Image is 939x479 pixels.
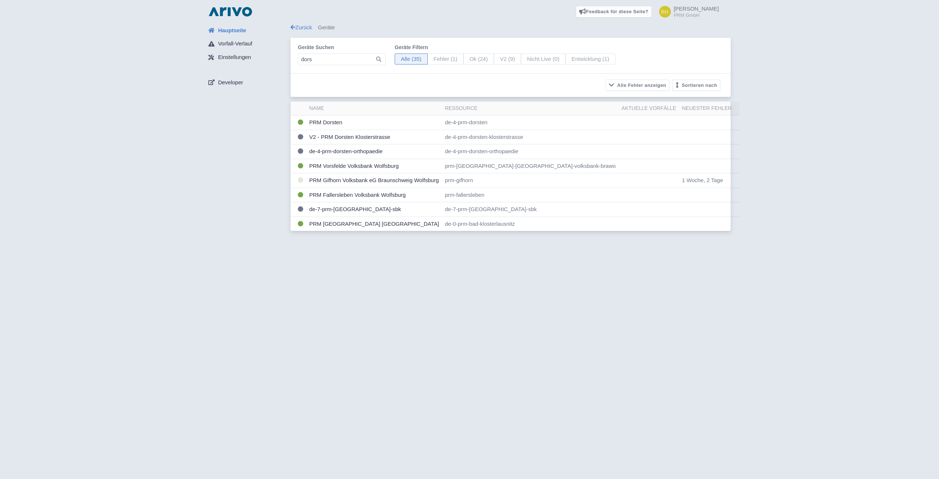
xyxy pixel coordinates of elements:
td: de-4-prm-dorsten-orthopaedie [442,144,619,159]
span: Alle (35) [395,54,428,65]
a: Einstellungen [202,51,291,65]
td: de-4-prm-dorsten-klosterstrasse [442,130,619,144]
img: logo [207,6,254,18]
a: Feedback für diese Seite? [576,6,652,18]
a: Hauptseite [202,23,291,37]
td: PRM Gifhorn Volksbank eG Braunschweig Wolfsburg [306,173,442,188]
span: Vorfall-Verlauf [218,40,252,48]
td: V2 - PRM Dorsten Klosterstrasse [306,130,442,144]
th: Neuester Fehler [679,102,739,115]
span: Entwicklung (1) [565,54,615,65]
td: PRM Fallersleben Volksbank Wolfsburg [306,188,442,202]
td: prm-[GEOGRAPHIC_DATA]-[GEOGRAPHIC_DATA]-volksbank-brawo [442,159,619,173]
span: Ok (24) [463,54,494,65]
td: prm-gifhorn [442,173,619,188]
small: PRM GmbH [674,13,719,18]
td: de-0-prm-bad-klosterlausnitz [442,217,619,231]
td: de-7-prm-[GEOGRAPHIC_DATA]-sbk [306,202,442,217]
span: Hauptseite [218,26,246,35]
span: Einstellungen [218,53,251,62]
td: prm-fallersleben [442,188,619,202]
label: Geräte filtern [395,44,615,51]
a: Zurück [291,24,312,30]
span: Nicht Live (0) [521,54,566,65]
th: Aktuelle Vorfälle [619,102,679,115]
th: Ressource [442,102,619,115]
span: Developer [218,78,243,87]
td: PRM Vorsfelde Volksbank Wolfsburg [306,159,442,173]
span: V2 (9) [494,54,521,65]
div: Geräte [291,23,731,32]
a: Vorfall-Verlauf [202,37,291,51]
span: [PERSON_NAME] [674,5,719,12]
td: PRM Dorsten [306,115,442,130]
span: 1 Woche, 2 Tage [682,177,723,183]
td: de-4-prm-dorsten-orthopaedie [306,144,442,159]
td: de-4-prm-dorsten [442,115,619,130]
th: Name [306,102,442,115]
a: Developer [202,75,291,89]
td: de-7-prm-[GEOGRAPHIC_DATA]-sbk [442,202,619,217]
a: [PERSON_NAME] PRM GmbH [655,6,719,18]
button: Sortieren nach [672,80,720,91]
button: Alle Fehler anzeigen [606,80,669,91]
label: Geräte suchen [298,44,386,51]
td: PRM [GEOGRAPHIC_DATA] [GEOGRAPHIC_DATA] [306,217,442,231]
input: Suche… [298,54,386,65]
span: Fehler (1) [427,54,464,65]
